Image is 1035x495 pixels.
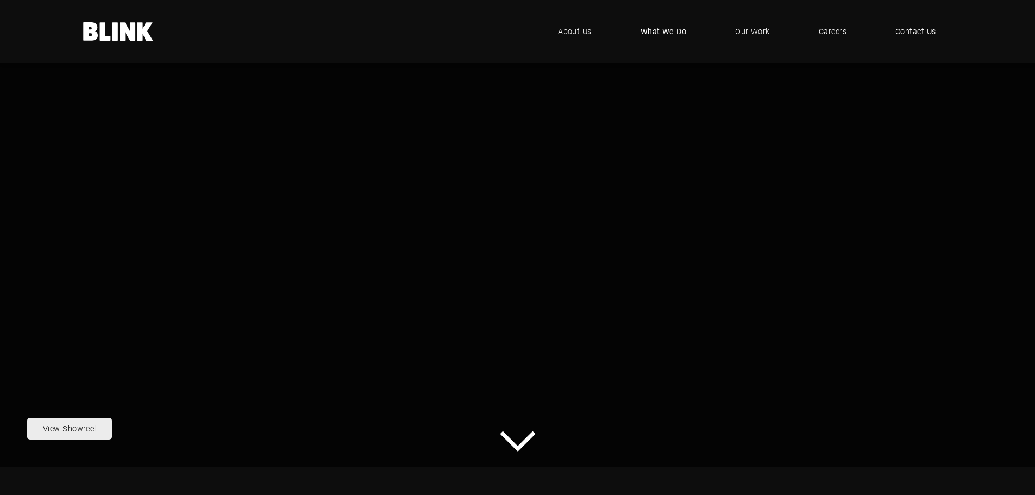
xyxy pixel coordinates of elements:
a: What We Do [624,15,703,48]
nobr: View Showreel [43,423,96,434]
a: About Us [542,15,608,48]
a: Our Work [719,15,786,48]
span: Careers [819,26,846,37]
span: About Us [558,26,592,37]
a: Home [83,22,154,41]
a: Contact Us [879,15,952,48]
a: Careers [802,15,863,48]
span: Our Work [735,26,770,37]
a: View Showreel [27,418,112,440]
span: Contact Us [895,26,936,37]
span: What We Do [641,26,687,37]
